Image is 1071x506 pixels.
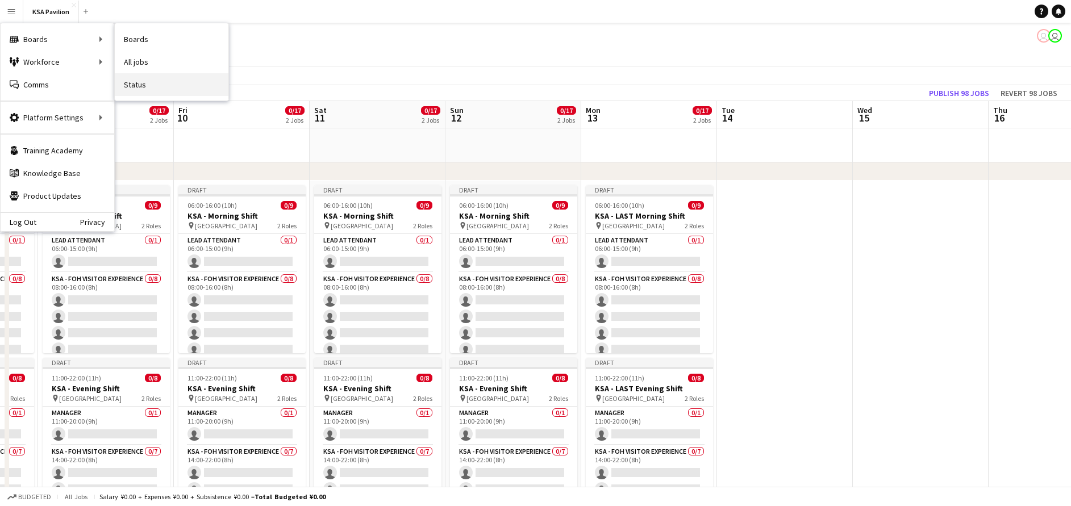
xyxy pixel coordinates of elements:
[586,273,713,426] app-card-role: KSA - FOH Visitor Experience0/808:00-16:00 (8h)
[43,273,170,426] app-card-role: KSA - FOH Visitor Experience0/808:00-16:00 (8h)
[23,1,79,23] button: KSA Pavilion
[722,105,735,115] span: Tue
[450,105,464,115] span: Sun
[43,234,170,273] app-card-role: LEAD ATTENDANT0/106:00-15:00 (9h)
[277,221,297,230] span: 2 Roles
[422,116,440,124] div: 2 Jobs
[1,162,114,185] a: Knowledge Base
[586,407,713,445] app-card-role: Manager0/111:00-20:00 (9h)
[416,201,432,210] span: 0/9
[586,185,713,194] div: Draft
[178,407,306,445] app-card-role: Manager0/111:00-20:00 (9h)
[1,106,114,129] div: Platform Settings
[141,394,161,403] span: 2 Roles
[6,394,25,403] span: 2 Roles
[688,201,704,210] span: 0/9
[1,139,114,162] a: Training Academy
[1,73,114,96] a: Comms
[857,105,872,115] span: Wed
[331,221,393,230] span: [GEOGRAPHIC_DATA]
[314,273,441,426] app-card-role: KSA - FOH Visitor Experience0/808:00-16:00 (8h)
[115,73,228,96] a: Status
[323,201,373,210] span: 06:00-16:00 (10h)
[1,51,114,73] div: Workforce
[18,493,51,501] span: Budgeted
[595,201,644,210] span: 06:00-16:00 (10h)
[178,383,306,394] h3: KSA - Evening Shift
[115,28,228,51] a: Boards
[586,234,713,273] app-card-role: LEAD ATTENDANT0/106:00-15:00 (9h)
[448,111,464,124] span: 12
[413,221,432,230] span: 2 Roles
[450,211,577,221] h3: KSA - Morning Shift
[450,358,577,367] div: Draft
[586,383,713,394] h3: KSA - LAST Evening Shift
[115,51,228,73] a: All jobs
[178,273,306,426] app-card-role: KSA - FOH Visitor Experience0/808:00-16:00 (8h)
[586,105,601,115] span: Mon
[549,221,568,230] span: 2 Roles
[177,111,187,124] span: 10
[549,394,568,403] span: 2 Roles
[996,86,1062,101] button: Revert 98 jobs
[314,358,441,367] div: Draft
[314,211,441,221] h3: KSA - Morning Shift
[720,111,735,124] span: 14
[6,491,53,503] button: Budgeted
[59,394,122,403] span: [GEOGRAPHIC_DATA]
[178,234,306,273] app-card-role: LEAD ATTENDANT0/106:00-15:00 (9h)
[421,106,440,115] span: 0/17
[9,374,25,382] span: 0/8
[991,111,1007,124] span: 16
[178,211,306,221] h3: KSA - Morning Shift
[43,407,170,445] app-card-role: Manager0/111:00-20:00 (9h)
[178,185,306,353] app-job-card: Draft06:00-16:00 (10h)0/9KSA - Morning Shift [GEOGRAPHIC_DATA]2 RolesLEAD ATTENDANT0/106:00-15:00...
[586,211,713,221] h3: KSA - LAST Morning Shift
[141,221,161,230] span: 2 Roles
[43,185,170,353] app-job-card: Draft06:00-16:00 (10h)0/9KSA - Morning Shift [GEOGRAPHIC_DATA]2 RolesLEAD ATTENDANT0/106:00-15:00...
[450,185,577,353] app-job-card: Draft06:00-16:00 (10h)0/9KSA - Morning Shift [GEOGRAPHIC_DATA]2 RolesLEAD ATTENDANT0/106:00-15:00...
[993,105,1007,115] span: Thu
[586,185,713,353] app-job-card: Draft06:00-16:00 (10h)0/9KSA - LAST Morning Shift [GEOGRAPHIC_DATA]2 RolesLEAD ATTENDANT0/106:00-...
[312,111,327,124] span: 11
[314,185,441,353] div: Draft06:00-16:00 (10h)0/9KSA - Morning Shift [GEOGRAPHIC_DATA]2 RolesLEAD ATTENDANT0/106:00-15:00...
[685,221,704,230] span: 2 Roles
[314,407,441,445] app-card-role: Manager0/111:00-20:00 (9h)
[1,218,36,227] a: Log Out
[285,106,305,115] span: 0/17
[459,374,509,382] span: 11:00-22:00 (11h)
[552,374,568,382] span: 0/8
[323,374,373,382] span: 11:00-22:00 (11h)
[314,383,441,394] h3: KSA - Evening Shift
[595,374,644,382] span: 11:00-22:00 (11h)
[413,394,432,403] span: 2 Roles
[187,374,237,382] span: 11:00-22:00 (11h)
[187,201,237,210] span: 06:00-16:00 (10h)
[314,234,441,273] app-card-role: LEAD ATTENDANT0/106:00-15:00 (9h)
[450,185,577,194] div: Draft
[62,492,90,501] span: All jobs
[43,383,170,394] h3: KSA - Evening Shift
[1048,29,1062,43] app-user-avatar: Yousef Alabdulmuhsin
[450,383,577,394] h3: KSA - Evening Shift
[557,116,576,124] div: 2 Jobs
[145,201,161,210] span: 0/9
[450,234,577,273] app-card-role: LEAD ATTENDANT0/106:00-15:00 (9h)
[1,28,114,51] div: Boards
[314,185,441,194] div: Draft
[80,218,114,227] a: Privacy
[178,105,187,115] span: Fri
[286,116,304,124] div: 2 Jobs
[693,116,711,124] div: 2 Jobs
[1,185,114,207] a: Product Updates
[685,394,704,403] span: 2 Roles
[43,358,170,367] div: Draft
[466,221,529,230] span: [GEOGRAPHIC_DATA]
[602,394,665,403] span: [GEOGRAPHIC_DATA]
[331,394,393,403] span: [GEOGRAPHIC_DATA]
[99,492,326,501] div: Salary ¥0.00 + Expenses ¥0.00 + Subsistence ¥0.00 =
[466,394,529,403] span: [GEOGRAPHIC_DATA]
